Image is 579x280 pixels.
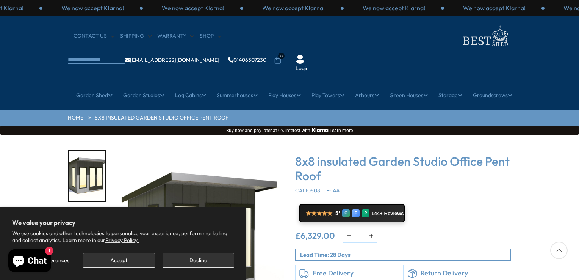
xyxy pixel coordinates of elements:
[163,253,234,268] button: Decline
[278,53,285,59] span: 0
[371,211,382,217] span: 144+
[61,4,124,12] p: We now accept Klarna!
[200,32,221,40] a: Shop
[262,4,325,12] p: We now accept Klarna!
[295,154,511,183] h3: 8x8 insulated Garden Studio Office Pent Roof
[300,251,510,259] p: Lead Time: 28 Days
[95,114,228,122] a: 8x8 insulated Garden Studio Office Pent Roof
[6,249,53,274] inbox-online-store-chat: Shopify online store chat
[12,230,234,244] p: We use cookies and other technologies to personalize your experience, perform marketing, and coll...
[311,86,344,105] a: Play Towers
[120,32,152,40] a: Shipping
[306,210,332,217] span: ★★★★★
[105,237,139,244] a: Privacy Policy.
[299,204,405,222] a: ★★★★★ 5* G E R 144+ Reviews
[362,209,369,217] div: R
[228,57,266,63] a: 01406307230
[83,253,155,268] button: Accept
[143,4,243,12] div: 2 / 3
[296,55,305,64] img: User Icon
[42,4,143,12] div: 1 / 3
[274,57,282,64] a: 0
[421,269,507,277] h6: Return Delivery
[384,211,404,217] span: Reviews
[438,86,462,105] a: Storage
[296,65,309,72] a: Login
[458,24,511,48] img: logo
[243,4,344,12] div: 3 / 3
[313,269,399,277] h6: Free Delivery
[444,4,545,12] div: 2 / 3
[12,219,234,227] h2: We value your privacy
[295,231,335,240] ins: £6,329.00
[123,86,164,105] a: Garden Studios
[363,4,425,12] p: We now accept Klarna!
[268,86,301,105] a: Play Houses
[217,86,258,105] a: Summerhouses
[157,32,194,40] a: Warranty
[68,114,83,122] a: HOME
[342,209,350,217] div: G
[355,86,379,105] a: Arbours
[69,151,105,201] img: 8x8GCali030_6d9b9d7f-35a5-4ecb-b9d5-5a19e2d85d02_200x200.jpg
[344,4,444,12] div: 1 / 3
[352,209,360,217] div: E
[125,57,219,63] a: [EMAIL_ADDRESS][DOMAIN_NAME]
[295,187,340,194] span: CALI0808LLP-1AA
[175,86,206,105] a: Log Cabins
[463,4,526,12] p: We now accept Klarna!
[68,150,106,202] div: 1 / 8
[76,86,113,105] a: Garden Shed
[390,86,428,105] a: Green Houses
[473,86,512,105] a: Groundscrews
[74,32,114,40] a: CONTACT US
[162,4,224,12] p: We now accept Klarna!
